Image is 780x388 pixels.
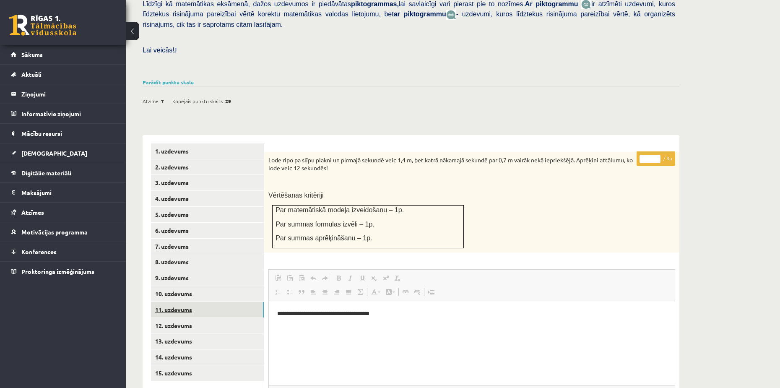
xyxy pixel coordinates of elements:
[356,273,368,284] a: Underline (Ctrl+U)
[151,286,264,302] a: 10. uzdevums
[11,143,115,163] a: [DEMOGRAPHIC_DATA]
[143,79,194,86] a: Parādīt punktu skalu
[345,273,356,284] a: Italic (Ctrl+I)
[151,175,264,190] a: 3. uzdevums
[411,286,423,297] a: Unlink
[525,0,578,8] b: Ar piktogrammu
[143,95,160,107] span: Atzīme:
[21,183,115,202] legend: Maksājumi
[425,286,437,297] a: Insert Page Break for Printing
[21,51,43,58] span: Sākums
[333,273,345,284] a: Bold (Ctrl+B)
[11,65,115,84] a: Aktuāli
[21,169,71,177] span: Digitālie materiāli
[351,0,399,8] b: piktogrammas,
[307,286,319,297] a: Align Left
[151,223,264,238] a: 6. uzdevums
[637,151,675,166] p: / 3p
[307,273,319,284] a: Undo (Ctrl+Z)
[151,239,264,254] a: 7. uzdevums
[151,143,264,159] a: 1. uzdevums
[319,273,331,284] a: Redo (Ctrl+Y)
[151,302,264,318] a: 11. uzdevums
[21,149,87,157] span: [DEMOGRAPHIC_DATA]
[143,0,581,8] span: Līdzīgi kā matemātikas eksāmenā, dažos uzdevumos ir piedāvātas lai savlaicīgi vari pierast pie to...
[151,333,264,349] a: 13. uzdevums
[143,10,675,28] span: - uzdevumi, kuros līdztekus risinājuma pareizībai vērtē, kā organizēts risinājums, cik tas ir sap...
[11,45,115,64] a: Sākums
[331,286,343,297] a: Align Right
[21,208,44,216] span: Atzīmes
[21,104,115,123] legend: Informatīvie ziņojumi
[11,203,115,222] a: Atzīmes
[272,286,284,297] a: Insert/Remove Numbered List
[368,273,380,284] a: Subscript
[11,104,115,123] a: Informatīvie ziņojumi
[21,84,115,104] legend: Ziņojumi
[268,192,324,199] span: Vērtēšanas kritēriji
[11,262,115,281] a: Proktoringa izmēģinājums
[21,248,57,255] span: Konferences
[296,273,307,284] a: Paste from Word
[151,159,264,175] a: 2. uzdevums
[151,270,264,286] a: 9. uzdevums
[11,84,115,104] a: Ziņojumi
[151,365,264,381] a: 15. uzdevums
[380,273,392,284] a: Superscript
[392,273,403,284] a: Remove Format
[276,234,372,242] span: Par summas aprēķināšanu – 1p.
[174,47,177,54] span: J
[343,286,354,297] a: Justify
[151,191,264,206] a: 4. uzdevums
[394,10,446,18] b: ar piktogrammu
[354,286,366,297] a: Math
[272,273,284,284] a: Paste (Ctrl+V)
[269,301,675,385] iframe: Editor, wiswyg-editor-user-answer-47434041315800
[161,95,164,107] span: 7
[276,221,374,228] span: Par summas formulas izvēli – 1p.
[21,228,88,236] span: Motivācijas programma
[11,124,115,143] a: Mācību resursi
[284,286,296,297] a: Insert/Remove Bulleted List
[151,318,264,333] a: 12. uzdevums
[319,286,331,297] a: Center
[11,163,115,182] a: Digitālie materiāli
[368,286,383,297] a: Text Color
[21,70,42,78] span: Aktuāli
[9,15,76,36] a: Rīgas 1. Tālmācības vidusskola
[21,130,62,137] span: Mācību resursi
[151,254,264,270] a: 8. uzdevums
[296,286,307,297] a: Block Quote
[446,10,456,20] img: wKvN42sLe3LLwAAAABJRU5ErkJggg==
[11,222,115,242] a: Motivācijas programma
[225,95,231,107] span: 29
[11,242,115,261] a: Konferences
[172,95,224,107] span: Kopējais punktu skaits:
[268,156,633,172] p: Lode ripo pa slīpu plakni un pirmajā sekundē veic 1,4 m, bet katrā nākamajā sekundē par 0,7 m vai...
[21,268,94,275] span: Proktoringa izmēģinājums
[383,286,398,297] a: Background Color
[400,286,411,297] a: Link (Ctrl+K)
[11,183,115,202] a: Maksājumi
[151,349,264,365] a: 14. uzdevums
[151,207,264,222] a: 5. uzdevums
[276,206,404,214] span: Par matemātiskā modeļa izveidošanu – 1p.
[284,273,296,284] a: Paste as plain text (Ctrl+Shift+V)
[143,47,174,54] span: Lai veicās!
